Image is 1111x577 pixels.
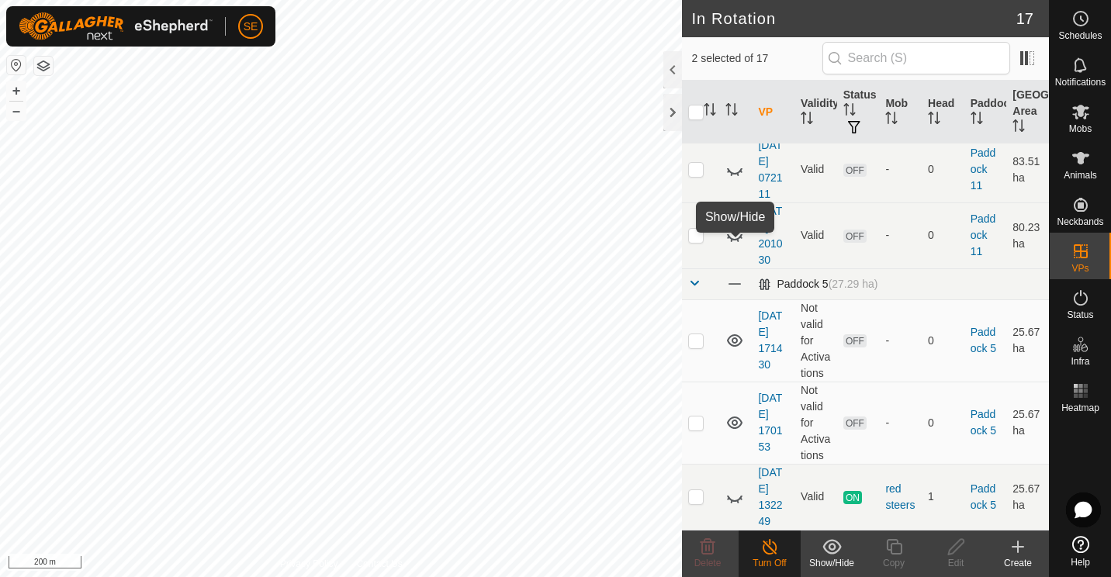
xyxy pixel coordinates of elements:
[879,81,922,144] th: Mob
[922,299,964,382] td: 0
[801,556,863,570] div: Show/Hide
[863,556,925,570] div: Copy
[739,556,801,570] div: Turn Off
[843,416,867,430] span: OFF
[244,19,258,35] span: SE
[758,205,782,266] a: [DATE] 201030
[925,556,987,570] div: Edit
[1057,217,1103,226] span: Neckbands
[794,202,837,268] td: Valid
[837,81,880,144] th: Status
[1006,299,1049,382] td: 25.67 ha
[1006,81,1049,144] th: [GEOGRAPHIC_DATA] Area
[7,102,26,120] button: –
[758,139,782,200] a: [DATE] 072111
[971,212,996,257] a: Paddock 11
[971,114,983,126] p-sorticon: Activate to sort
[7,81,26,100] button: +
[1067,310,1093,320] span: Status
[758,392,782,453] a: [DATE] 170153
[794,136,837,202] td: Valid
[822,42,1010,74] input: Search (S)
[794,81,837,144] th: Validity
[971,326,996,354] a: Paddock 5
[758,466,782,527] a: [DATE] 132249
[843,164,867,177] span: OFF
[1071,264,1089,273] span: VPs
[1058,31,1102,40] span: Schedules
[843,491,862,504] span: ON
[7,56,26,74] button: Reset Map
[922,136,964,202] td: 0
[885,227,915,244] div: -
[1061,403,1099,413] span: Heatmap
[885,114,898,126] p-sorticon: Activate to sort
[885,415,915,431] div: -
[1069,124,1092,133] span: Mobs
[1071,558,1090,567] span: Help
[704,105,716,118] p-sorticon: Activate to sort
[794,464,837,530] td: Valid
[758,278,877,291] div: Paddock 5
[1006,136,1049,202] td: 83.51 ha
[971,147,996,192] a: Paddock 11
[1055,78,1106,87] span: Notifications
[725,105,738,118] p-sorticon: Activate to sort
[885,333,915,349] div: -
[1006,382,1049,464] td: 25.67 ha
[987,556,1049,570] div: Create
[752,81,794,144] th: VP
[19,12,213,40] img: Gallagher Logo
[843,230,867,243] span: OFF
[1016,7,1033,30] span: 17
[1006,464,1049,530] td: 25.67 ha
[1071,357,1089,366] span: Infra
[691,9,1016,28] h2: In Rotation
[1050,530,1111,573] a: Help
[694,558,722,568] span: Delete
[691,50,822,67] span: 2 selected of 17
[922,202,964,268] td: 0
[801,114,813,126] p-sorticon: Activate to sort
[964,81,1007,144] th: Paddock
[794,299,837,382] td: Not valid for Activations
[885,481,915,513] div: red steers
[794,382,837,464] td: Not valid for Activations
[922,382,964,464] td: 0
[843,105,856,118] p-sorticon: Activate to sort
[928,114,940,126] p-sorticon: Activate to sort
[758,309,782,371] a: [DATE] 171430
[356,557,402,571] a: Contact Us
[1064,171,1097,180] span: Animals
[1006,202,1049,268] td: 80.23 ha
[1012,122,1025,134] p-sorticon: Activate to sort
[971,482,996,511] a: Paddock 5
[829,278,878,290] span: (27.29 ha)
[922,81,964,144] th: Head
[922,464,964,530] td: 1
[971,408,996,437] a: Paddock 5
[885,161,915,178] div: -
[843,334,867,347] span: OFF
[34,57,53,75] button: Map Layers
[280,557,338,571] a: Privacy Policy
